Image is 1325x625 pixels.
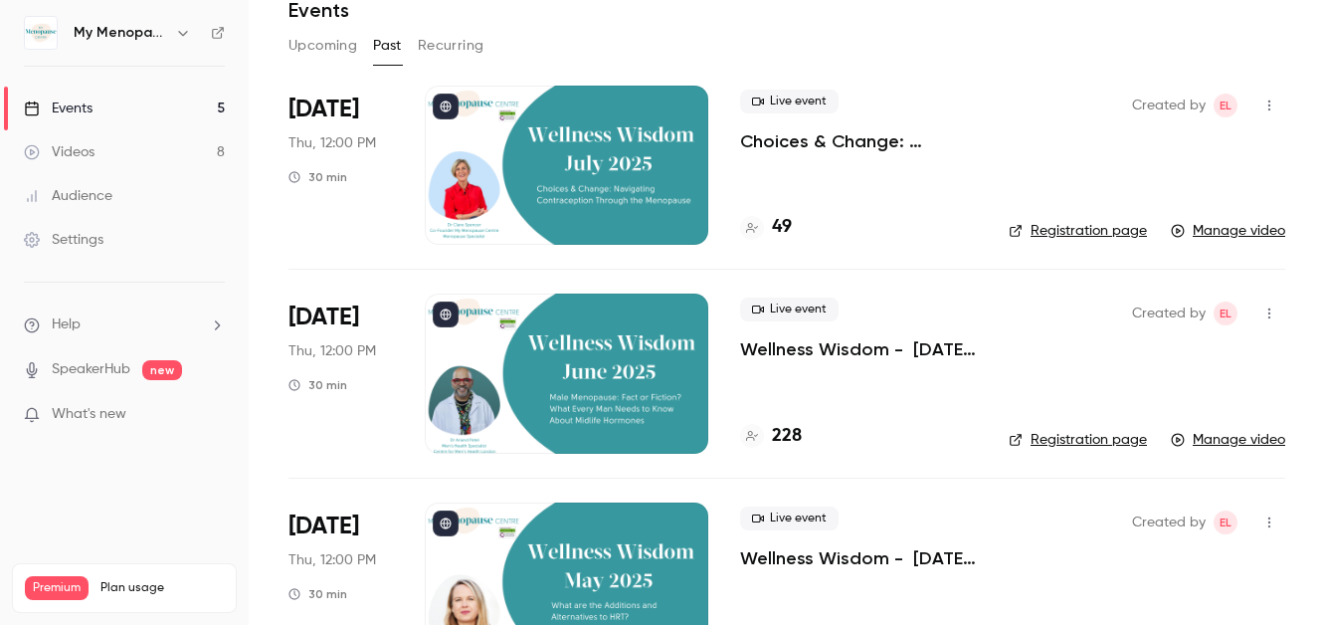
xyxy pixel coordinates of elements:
[100,580,224,596] span: Plan usage
[740,298,839,321] span: Live event
[288,86,393,245] div: Jul 31 Thu, 12:00 PM (Europe/London)
[1132,511,1206,534] span: Created by
[772,423,802,450] h4: 228
[1220,302,1231,325] span: EL
[74,23,167,43] h6: My Menopause Centre - Wellness Wisdom
[740,129,977,153] a: Choices & Change: Navigating Contraception Through the Menopause
[24,99,93,118] div: Events
[740,507,839,530] span: Live event
[1214,94,1237,117] span: Emma Lambourne
[740,90,839,113] span: Live event
[201,406,225,424] iframe: Noticeable Trigger
[1009,430,1147,450] a: Registration page
[418,30,484,62] button: Recurring
[24,186,112,206] div: Audience
[1171,221,1285,241] a: Manage video
[1214,302,1237,325] span: Emma Lambourne
[740,423,802,450] a: 228
[1220,511,1231,534] span: EL
[288,169,347,185] div: 30 min
[288,377,347,393] div: 30 min
[740,214,792,241] a: 49
[373,30,402,62] button: Past
[25,17,57,49] img: My Menopause Centre - Wellness Wisdom
[288,94,359,125] span: [DATE]
[288,302,359,333] span: [DATE]
[288,294,393,453] div: Jun 26 Thu, 12:00 PM (Europe/London)
[772,214,792,241] h4: 49
[52,314,81,335] span: Help
[288,550,376,570] span: Thu, 12:00 PM
[288,511,359,542] span: [DATE]
[1171,430,1285,450] a: Manage video
[1132,94,1206,117] span: Created by
[24,230,103,250] div: Settings
[25,576,89,600] span: Premium
[24,142,95,162] div: Videos
[52,404,126,425] span: What's new
[1009,221,1147,241] a: Registration page
[1214,511,1237,534] span: Emma Lambourne
[740,546,977,570] a: Wellness Wisdom - [DATE] - "What are the Additions and Alternatives to HRT?"
[288,341,376,361] span: Thu, 12:00 PM
[288,133,376,153] span: Thu, 12:00 PM
[52,359,130,380] a: SpeakerHub
[1220,94,1231,117] span: EL
[288,30,357,62] button: Upcoming
[740,337,977,361] a: Wellness Wisdom - [DATE] "[DEMOGRAPHIC_DATA][MEDICAL_DATA]: Fact or Fiction? What Every Man Needs...
[24,314,225,335] li: help-dropdown-opener
[142,360,182,380] span: new
[288,586,347,602] div: 30 min
[1132,302,1206,325] span: Created by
